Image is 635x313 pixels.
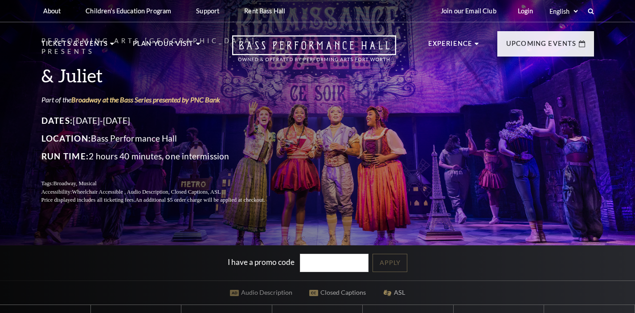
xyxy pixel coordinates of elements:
[43,7,61,15] p: About
[506,38,577,54] p: Upcoming Events
[41,131,287,146] p: Bass Performance Hall
[41,179,287,188] p: Tags:
[41,149,287,163] p: 2 hours 40 minutes, one intermission
[133,38,194,54] p: Plan Your Visit
[72,189,221,195] span: Wheelchair Accessible , Audio Description, Closed Captions, ASL
[428,38,473,54] p: Experience
[41,114,287,128] p: [DATE]-[DATE]
[228,257,295,266] label: I have a promo code
[41,115,73,126] span: Dates:
[41,64,287,87] h3: & Juliet
[86,7,171,15] p: Children's Education Program
[41,95,287,105] p: Part of the
[41,38,108,54] p: Tickets & Events
[135,197,265,203] span: An additional $5 order charge will be applied at checkout.
[548,7,579,16] select: Select:
[41,188,287,196] p: Accessibility:
[41,151,89,161] span: Run Time:
[71,95,220,104] a: Broadway at the Bass Series presented by PNC Bank
[41,196,287,204] p: Price displayed includes all ticketing fees.
[41,133,91,143] span: Location:
[244,7,285,15] p: Rent Bass Hall
[196,7,219,15] p: Support
[53,180,96,187] span: Broadway, Musical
